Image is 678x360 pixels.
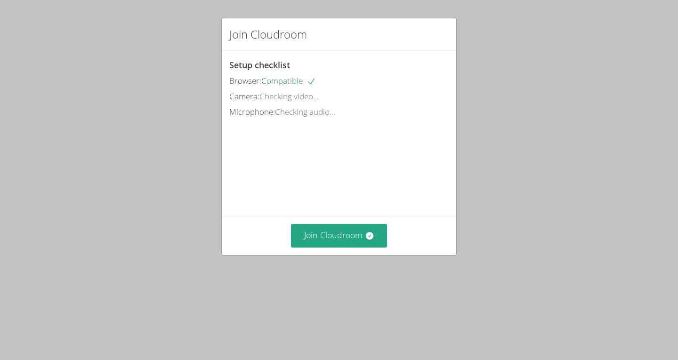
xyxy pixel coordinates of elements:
span: Checking video... [259,91,319,102]
span: Setup checklist [229,59,290,71]
span: Checking audio... [275,106,335,117]
span: Compatible [261,75,316,86]
h2: Join Cloudroom [229,26,307,43]
button: Join Cloudroom [291,224,387,247]
span: Camera: [229,91,259,102]
span: Microphone: [229,106,275,117]
span: Browser: [229,75,261,86]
